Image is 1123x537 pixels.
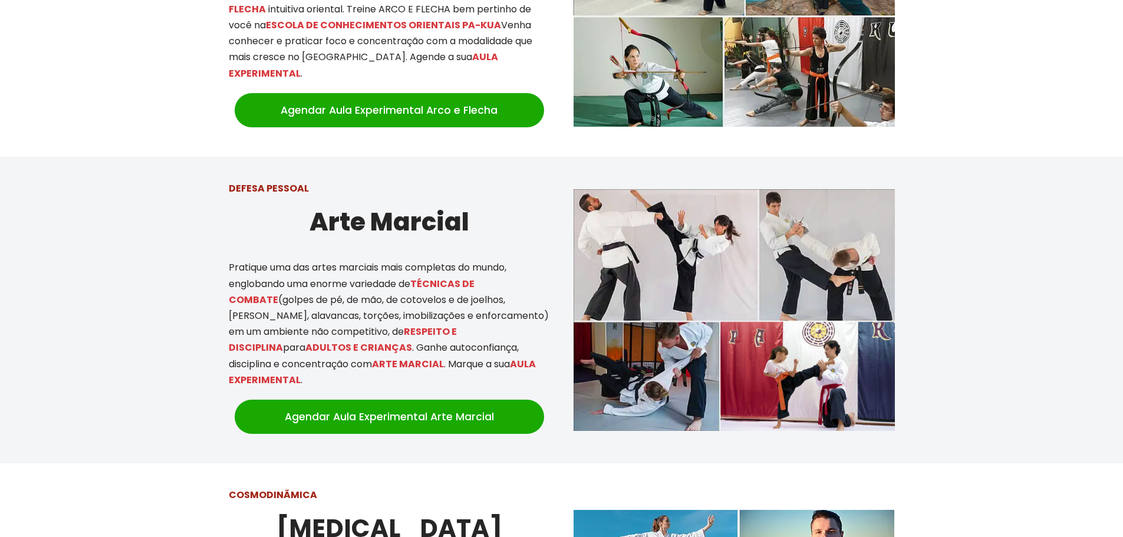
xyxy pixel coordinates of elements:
mark: TÉCNICAS DE COMBATE [229,277,475,307]
mark: ADULTOS E CRIANÇAS [305,341,412,354]
mark: AULA EXPERIMENTAL [229,50,498,80]
mark: ESCOLA DE CONHECIMENTOS ORIENTAIS PA-KUA [266,18,501,32]
a: Agendar Aula Experimental Arte Marcial [235,400,544,434]
strong: DEFESA PESSOAL [229,182,309,195]
mark: AULA EXPERIMENTAL [229,357,536,387]
strong: COSMODINÃMICA [229,488,317,502]
a: Agendar Aula Experimental Arco e Flecha [235,93,544,127]
h2: Arte Marcial [229,202,550,242]
p: Pratique uma das artes marciais mais completas do mundo, englobando uma enorme variedade de (golp... [229,259,550,388]
mark: ARTE MARCIAL [372,357,444,371]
